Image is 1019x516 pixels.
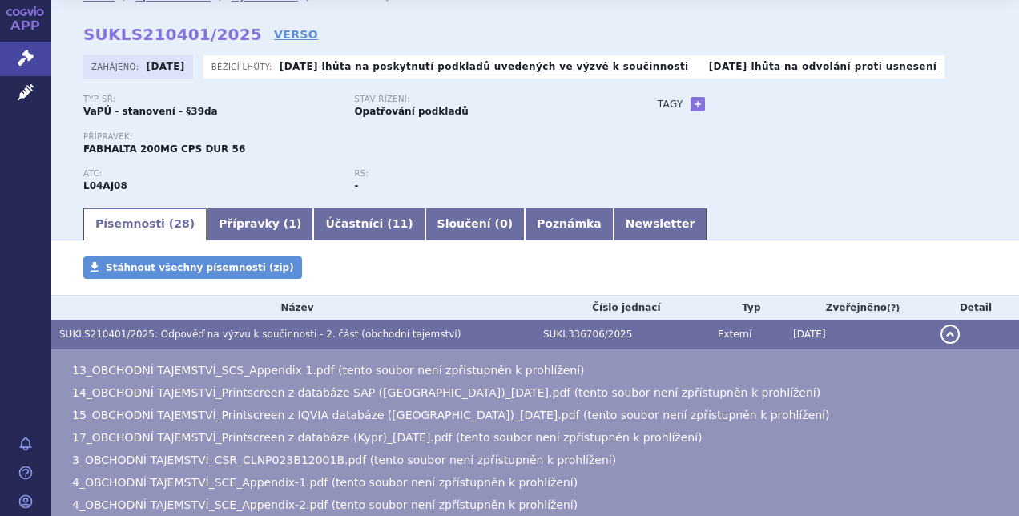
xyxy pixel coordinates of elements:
span: Stáhnout všechny písemnosti (zip) [106,262,294,273]
p: - [709,60,937,73]
strong: [DATE] [280,61,318,72]
span: 4_OBCHODNÍ TAJEMSTVÍ_SCE_Appendix-1.pdf (tento soubor není zpřístupněn k prohlížení) [72,476,578,489]
span: SUKLS210401/2025: Odpověď na výzvu k součinnosti - 2. část (obchodní tajemství) [59,329,461,340]
th: Číslo jednací [535,296,710,320]
strong: SUKLS210401/2025 [83,25,262,44]
a: VERSO [274,26,318,42]
a: Účastníci (11) [313,208,425,240]
span: Externí [718,329,751,340]
p: Stav řízení: [354,95,609,104]
a: + [691,97,705,111]
a: lhůta na odvolání proti usnesení [751,61,936,72]
p: Typ SŘ: [83,95,338,104]
span: 0 [500,217,508,230]
a: Přípravky (1) [207,208,313,240]
a: lhůta na poskytnutí podkladů uvedených ve výzvě k součinnosti [322,61,689,72]
strong: Opatřování podkladů [354,106,468,117]
strong: IPTAKOPAN [83,180,127,191]
th: Typ [710,296,785,320]
p: RS: [354,169,609,179]
p: Přípravek: [83,132,626,142]
strong: - [354,180,358,191]
h3: Tagy [658,95,683,114]
span: 1 [288,217,296,230]
span: Běžící lhůty: [211,60,276,73]
span: 28 [174,217,189,230]
button: detail [940,325,960,344]
span: FABHALTA 200MG CPS DUR 56 [83,143,245,155]
a: Newsletter [614,208,707,240]
a: Poznámka [525,208,614,240]
span: 13_OBCHODNÍ TAJEMSTVÍ_SCS_Appendix 1.pdf (tento soubor není zpřístupněn k prohlížení) [72,364,585,377]
span: 15_OBCHODNÍ TAJEMSTVÍ_Printscreen z IQVIA databáze ([GEOGRAPHIC_DATA])_[DATE].pdf (tento soubor n... [72,409,829,421]
p: - [280,60,689,73]
th: Název [51,296,535,320]
span: 11 [393,217,408,230]
th: Zveřejněno [785,296,932,320]
span: 3_OBCHODNÍ TAJEMSTVÍ_CSR_CLNP023B12001B.pdf (tento soubor není zpřístupněn k prohlížení) [72,454,616,466]
a: Stáhnout všechny písemnosti (zip) [83,256,302,279]
abbr: (?) [887,303,900,314]
span: 4_OBCHODNÍ TAJEMSTVÍ_SCE_Appendix-2.pdf (tento soubor není zpřístupněn k prohlížení) [72,498,578,511]
a: Sloučení (0) [425,208,525,240]
strong: [DATE] [147,61,185,72]
td: SUKL336706/2025 [535,320,710,349]
span: 14_OBCHODNÍ TAJEMSTVÍ_Printscreen z databáze SAP ([GEOGRAPHIC_DATA])_[DATE].pdf (tento soubor nen... [72,386,820,399]
td: [DATE] [785,320,932,349]
th: Detail [932,296,1019,320]
strong: [DATE] [709,61,747,72]
a: Písemnosti (28) [83,208,207,240]
span: 17_OBCHODNÍ TAJEMSTVÍ_Printscreen z databáze (Kypr)_[DATE].pdf (tento soubor není zpřístupněn k p... [72,431,703,444]
strong: VaPÚ - stanovení - §39da [83,106,218,117]
span: Zahájeno: [91,60,142,73]
p: ATC: [83,169,338,179]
